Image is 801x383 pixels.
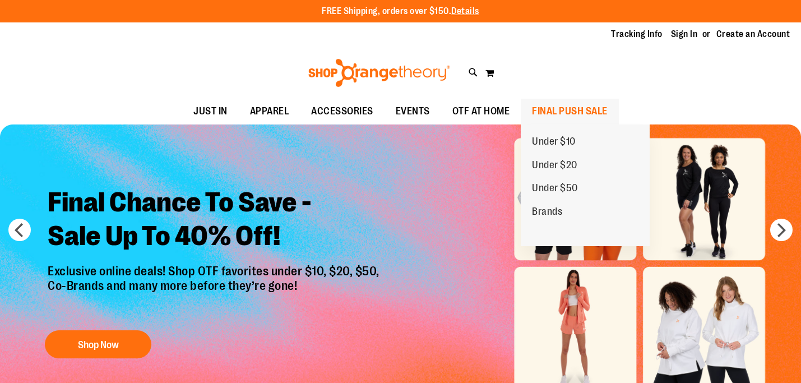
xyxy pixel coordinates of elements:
span: EVENTS [396,99,430,124]
ul: FINAL PUSH SALE [521,124,650,246]
span: JUST IN [193,99,228,124]
a: EVENTS [385,99,441,124]
a: Tracking Info [611,28,663,40]
span: APPAREL [250,99,289,124]
a: Under $50 [521,177,589,200]
h2: Final Chance To Save - Sale Up To 40% Off! [39,177,391,264]
span: FINAL PUSH SALE [532,99,608,124]
span: Under $20 [532,159,577,173]
a: APPAREL [239,99,300,124]
a: JUST IN [182,99,239,124]
a: Final Chance To Save -Sale Up To 40% Off! Exclusive online deals! Shop OTF favorites under $10, $... [39,177,391,364]
a: FINAL PUSH SALE [521,99,619,124]
span: Brands [532,206,562,220]
span: Under $10 [532,136,576,150]
button: next [770,219,793,241]
a: ACCESSORIES [300,99,385,124]
span: OTF AT HOME [452,99,510,124]
span: Under $50 [532,182,578,196]
a: Details [451,6,479,16]
a: Brands [521,200,573,224]
a: Under $10 [521,130,587,154]
img: Shop Orangetheory [307,59,452,87]
a: Sign In [671,28,698,40]
button: prev [8,219,31,241]
p: FREE Shipping, orders over $150. [322,5,479,18]
span: ACCESSORIES [311,99,373,124]
button: Shop Now [45,330,151,358]
a: Under $20 [521,154,589,177]
p: Exclusive online deals! Shop OTF favorites under $10, $20, $50, Co-Brands and many more before th... [39,264,391,319]
a: Create an Account [716,28,790,40]
a: OTF AT HOME [441,99,521,124]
